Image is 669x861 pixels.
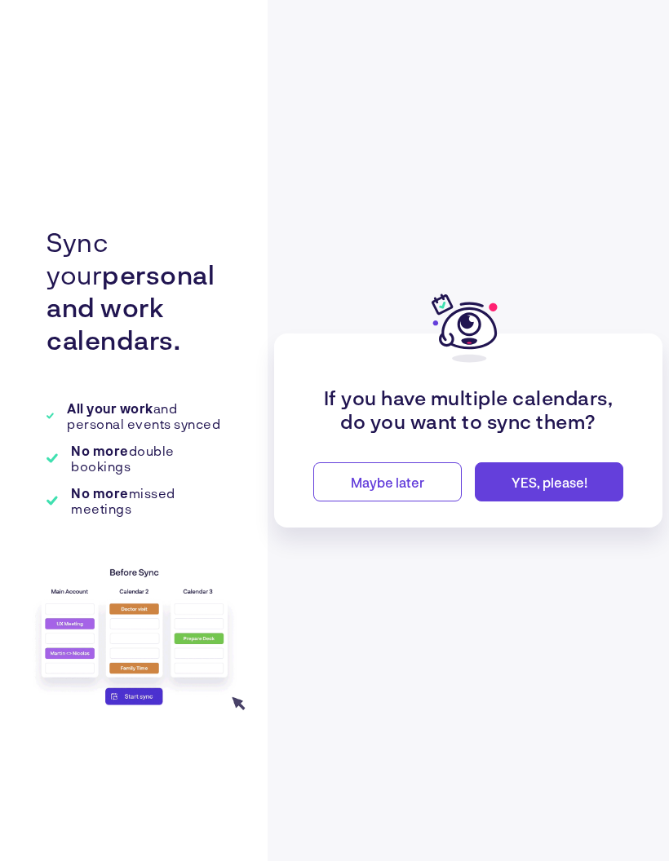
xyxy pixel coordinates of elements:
[23,552,248,720] img: anim_sync.gif
[47,225,234,355] p: Sync your
[432,291,505,364] img: Prompt Logo
[67,400,234,431] p: and personal events synced
[67,400,153,416] strong: All your work
[71,485,129,501] strong: No more
[313,386,623,433] p: If you have multiple calendars, do you want to sync them?
[71,443,129,458] strong: No more
[313,462,462,501] button: Maybe later
[512,475,587,490] span: YES, please!
[71,443,234,474] p: double bookings
[47,258,215,355] strong: personal and work calendars.
[351,475,424,490] span: Maybe later
[475,462,623,501] button: YES, please!
[71,485,234,516] p: missed meetings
